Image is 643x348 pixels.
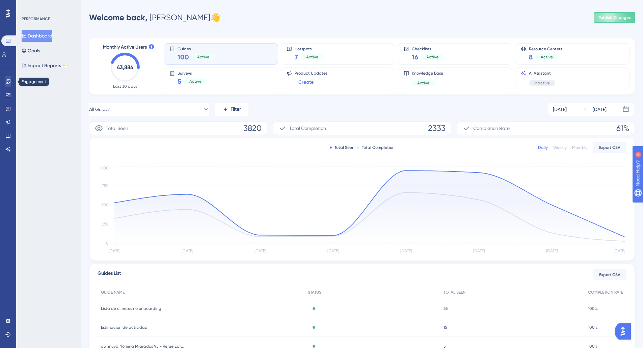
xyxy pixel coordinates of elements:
span: Welcome back, [89,12,148,22]
span: Export CSV [599,272,620,277]
button: Filter [215,103,248,116]
div: [DATE] [553,105,567,113]
span: Hotspots [295,46,324,51]
div: Monthly [572,145,587,150]
span: All Guides [89,105,110,113]
span: 5 [178,77,181,86]
span: Filter [231,105,241,113]
tspan: [DATE] [546,248,558,253]
span: Active [417,80,429,86]
span: STATUS [308,290,321,295]
span: 16 [412,52,418,62]
tspan: 250 [102,222,109,226]
span: Total Completion [289,124,326,132]
span: 100 [178,52,189,62]
span: 3820 [243,123,262,134]
span: Monthly Active Users [103,43,147,51]
span: Inactive [534,80,550,86]
button: Impact ReportsBETA [22,59,69,72]
span: Completion Rate [473,124,510,132]
tspan: [DATE] [327,248,339,253]
span: 8 [529,52,533,62]
div: BETA [62,64,69,67]
button: Publish Changes [594,12,635,23]
span: Active [189,79,202,84]
span: Need Help? [16,2,42,10]
span: Publish Changes [598,15,631,20]
span: 15 [444,325,447,330]
div: Total Completion [357,145,395,150]
span: Checklists [412,46,444,51]
a: + Create [295,78,314,86]
span: Active [541,54,553,60]
span: Surveys [178,71,207,75]
span: Guides List [98,269,121,280]
button: Goals [22,45,40,57]
div: Daily [538,145,548,150]
span: Knowledge Base [412,71,443,76]
button: Export CSV [593,269,626,280]
span: Last 30 days [113,84,137,89]
div: [DATE] [593,105,607,113]
span: COMPLETION RATE [588,290,623,295]
tspan: [DATE] [614,248,625,253]
div: 4 [47,3,49,9]
span: 100% [588,306,598,311]
tspan: 750 [102,183,109,188]
span: AI Assistant [529,71,555,76]
button: Export CSV [593,142,626,153]
tspan: [DATE] [109,248,120,253]
span: Active [426,54,438,60]
span: Lista de clientes no onboarding [101,306,161,311]
span: GUIDE NAME [101,290,125,295]
span: 2333 [428,123,446,134]
tspan: 500 [101,203,109,207]
button: All Guides [89,103,209,116]
span: Active [197,54,209,60]
tspan: 0 [106,241,109,246]
tspan: 1000 [99,166,109,170]
div: PERFORMANCE [22,16,50,22]
span: Product Updates [295,71,327,76]
span: Active [306,54,318,60]
iframe: UserGuiding AI Assistant Launcher [615,321,635,342]
tspan: [DATE] [400,248,412,253]
span: Estimación de actividad [101,325,148,330]
span: 100% [588,325,598,330]
span: Guides [178,46,215,51]
button: Dashboard [22,30,52,42]
span: Resource Centers [529,46,562,51]
tspan: [DATE] [254,248,266,253]
span: 7 [295,52,298,62]
span: 36 [444,306,448,311]
text: 43,884 [117,64,134,71]
span: Export CSV [599,145,620,150]
span: TOTAL SEEN [444,290,465,295]
tspan: [DATE] [473,248,485,253]
span: Total Seen [106,124,128,132]
div: Weekly [553,145,567,150]
div: [PERSON_NAME] 👋 [89,12,220,23]
div: Total Seen [330,145,354,150]
span: 61% [616,123,629,134]
tspan: [DATE] [182,248,193,253]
